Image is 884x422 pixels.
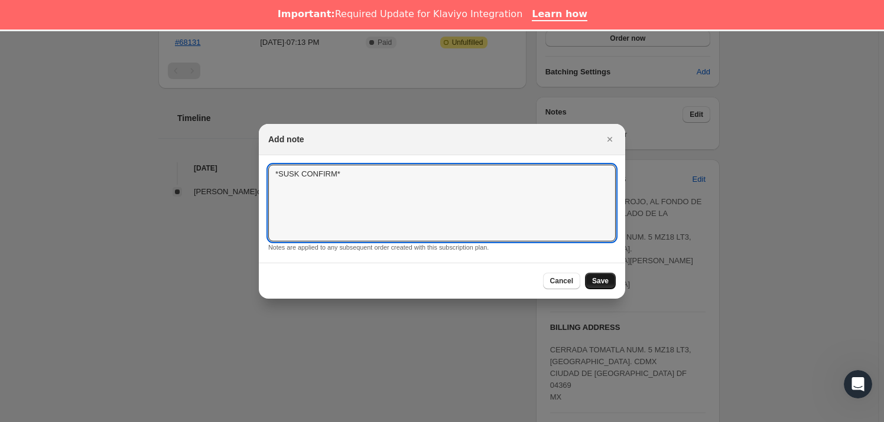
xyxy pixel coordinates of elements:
textarea: *SUSK CONFIRM* [268,165,616,241]
h2: Add note [268,133,304,145]
a: Learn how [532,8,587,21]
small: Notes are applied to any subsequent order created with this subscription plan. [268,244,489,251]
div: Required Update for Klaviyo Integration [278,8,522,20]
span: Save [592,276,609,286]
b: Important: [278,8,335,19]
button: Cancel [543,273,580,289]
span: Cancel [550,276,573,286]
button: Save [585,273,616,289]
button: Close [602,131,618,148]
iframe: Intercom live chat [844,370,872,398]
